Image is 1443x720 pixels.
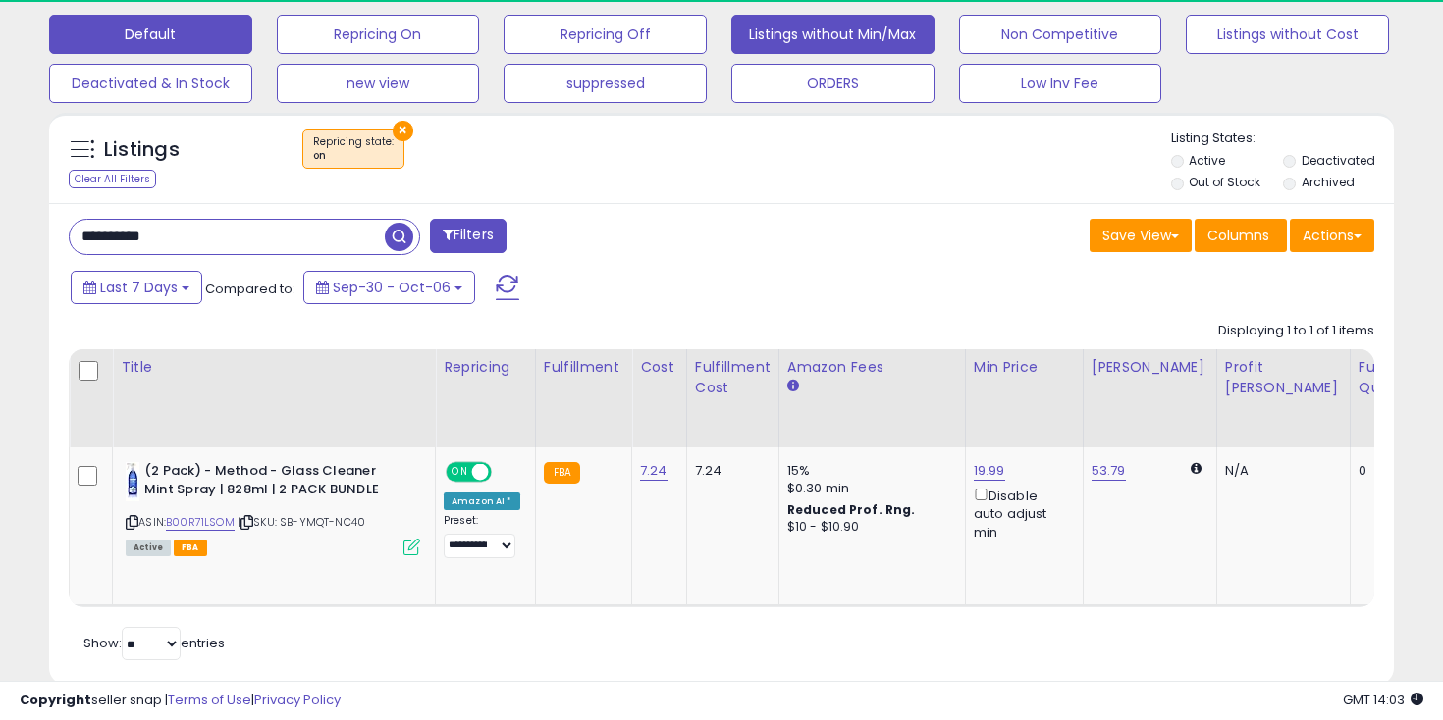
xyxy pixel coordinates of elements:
div: Title [121,357,427,378]
span: | SKU: SB-YMQT-NC40 [238,514,365,530]
div: N/A [1225,462,1335,480]
small: Amazon Fees. [787,378,799,395]
b: Reduced Prof. Rng. [787,501,916,518]
div: on [313,149,394,163]
div: 15% [787,462,950,480]
img: 319SBumUswL._SL40_.jpg [126,462,139,501]
div: Amazon Fees [787,357,957,378]
button: ORDERS [731,64,935,103]
button: Filters [430,219,507,253]
div: Disable auto adjust min [974,485,1068,541]
h5: Listings [104,136,180,164]
button: suppressed [504,64,707,103]
span: 2025-10-14 14:03 GMT [1343,691,1423,709]
b: (2 Pack) - Method - Glass Cleaner Mint Spray | 828ml | 2 PACK BUNDLE [144,462,383,503]
button: Save View [1090,219,1192,252]
button: Low Inv Fee [959,64,1162,103]
button: Actions [1290,219,1374,252]
a: Privacy Policy [254,691,341,709]
small: FBA [544,462,580,484]
span: Repricing state : [313,134,394,164]
button: Columns [1195,219,1287,252]
span: Sep-30 - Oct-06 [333,278,451,297]
div: $0.30 min [787,480,950,497]
a: Terms of Use [168,691,251,709]
button: Last 7 Days [71,271,202,304]
div: Preset: [444,514,520,558]
div: 0 [1359,462,1419,480]
label: Deactivated [1302,152,1375,169]
div: Displaying 1 to 1 of 1 items [1218,322,1374,340]
div: [PERSON_NAME] [1092,357,1208,378]
div: Fulfillment Cost [695,357,771,398]
div: Repricing [444,357,527,378]
label: Archived [1302,174,1355,190]
div: $10 - $10.90 [787,519,950,536]
button: Deactivated & In Stock [49,64,252,103]
div: Fulfillable Quantity [1359,357,1426,398]
div: Fulfillment [544,357,623,378]
button: Repricing On [277,15,480,54]
strong: Copyright [20,691,91,709]
a: 19.99 [974,461,1005,481]
a: 7.24 [640,461,668,481]
button: × [393,121,413,141]
label: Out of Stock [1189,174,1260,190]
span: Show: entries [83,634,225,652]
p: Listing States: [1171,129,1395,148]
div: 7.24 [695,462,764,480]
div: ASIN: [126,462,420,553]
a: B00R71LSOM [166,514,235,531]
div: Clear All Filters [69,170,156,188]
span: FBA [174,540,207,556]
span: ON [448,464,472,481]
button: Sep-30 - Oct-06 [303,271,475,304]
div: seller snap | | [20,692,341,710]
a: 53.79 [1092,461,1126,481]
span: All listings currently available for purchase on Amazon [126,540,171,556]
span: OFF [489,464,520,481]
div: Min Price [974,357,1075,378]
button: Listings without Min/Max [731,15,935,54]
span: Columns [1207,226,1269,245]
div: Cost [640,357,678,378]
span: Last 7 Days [100,278,178,297]
button: Repricing Off [504,15,707,54]
button: Default [49,15,252,54]
button: Non Competitive [959,15,1162,54]
div: Amazon AI * [444,492,520,510]
span: Compared to: [205,280,295,298]
label: Active [1189,152,1225,169]
button: new view [277,64,480,103]
div: Profit [PERSON_NAME] [1225,357,1342,398]
button: Listings without Cost [1186,15,1389,54]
